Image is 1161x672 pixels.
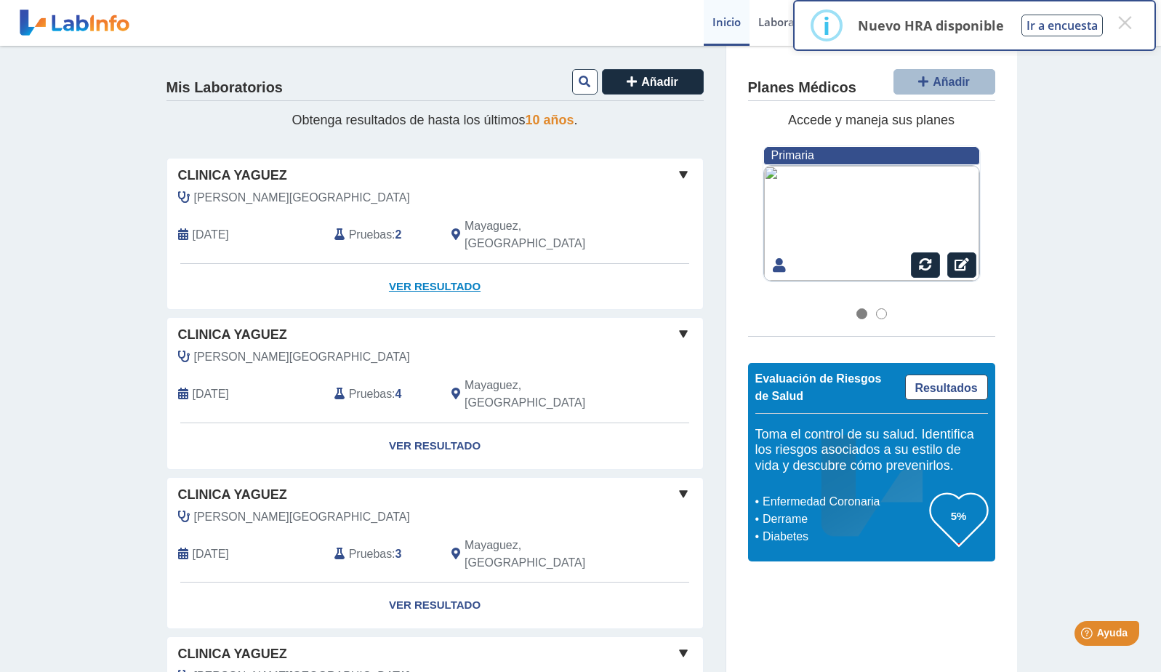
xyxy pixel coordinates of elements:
[1021,15,1103,36] button: Ir a encuesta
[465,537,625,572] span: Mayaguez, PR
[905,375,988,400] a: Resultados
[349,226,392,244] span: Pruebas
[788,113,955,127] span: Accede y maneja sus planes
[178,644,287,664] span: Clinica Yaguez
[193,226,229,244] span: 2025-08-19
[759,511,930,528] li: Derrame
[292,113,577,127] span: Obtenga resultados de hasta los últimos .
[755,427,988,474] h5: Toma el control de su salud. Identifica los riesgos asociados a su estilo de vida y descubre cómo...
[395,548,402,560] b: 3
[933,76,970,88] span: Añadir
[641,76,678,88] span: Añadir
[858,17,1004,34] p: Nuevo HRA disponible
[178,166,287,185] span: Clinica Yaguez
[930,507,988,525] h3: 5%
[1112,9,1138,36] button: Close this dialog
[349,385,392,403] span: Pruebas
[324,537,441,572] div: :
[194,348,410,366] span: Carrero Quinones, Milton
[324,377,441,412] div: :
[193,385,229,403] span: 2025-03-20
[759,528,930,545] li: Diabetes
[178,485,287,505] span: Clinica Yaguez
[465,217,625,252] span: Mayaguez, PR
[167,264,703,310] a: Ver Resultado
[823,12,830,39] div: i
[893,69,995,95] button: Añadir
[167,423,703,469] a: Ver Resultado
[167,583,703,628] a: Ver Resultado
[178,325,287,345] span: Clinica Yaguez
[349,545,392,563] span: Pruebas
[755,372,882,402] span: Evaluación de Riesgos de Salud
[395,228,402,241] b: 2
[602,69,704,95] button: Añadir
[748,79,856,97] h4: Planes Médicos
[771,149,814,161] span: Primaria
[526,113,574,127] span: 10 años
[193,545,229,563] span: 2024-12-04
[465,377,625,412] span: Mayaguez, PR
[194,508,410,526] span: Carrero Quinones, Milton
[194,189,410,207] span: Carrero Quinones, Milton
[395,388,402,400] b: 4
[1032,615,1145,656] iframe: Help widget launcher
[166,79,283,97] h4: Mis Laboratorios
[324,217,441,252] div: :
[759,493,930,511] li: Enfermedad Coronaria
